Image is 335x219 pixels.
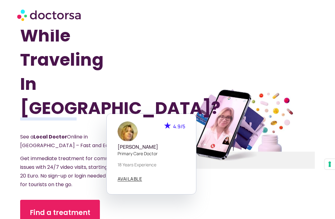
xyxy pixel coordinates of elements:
[118,161,185,168] p: 18 years experience
[30,208,90,218] span: Find a treatment
[118,177,142,182] a: AVAILABLE
[20,155,130,188] span: Get immediate treatment for common issues with 24/7 video visits, starting at just 20 Euro. No si...
[118,150,185,157] p: Primary care doctor
[324,159,335,169] button: Your consent preferences for tracking technologies
[173,123,185,130] span: 4.9/5
[118,144,185,150] h5: [PERSON_NAME]
[118,177,142,181] span: AVAILABLE
[33,133,67,140] strong: Local Doctor
[20,133,128,149] span: See a Online in [GEOGRAPHIC_DATA] – Fast and Easy Care.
